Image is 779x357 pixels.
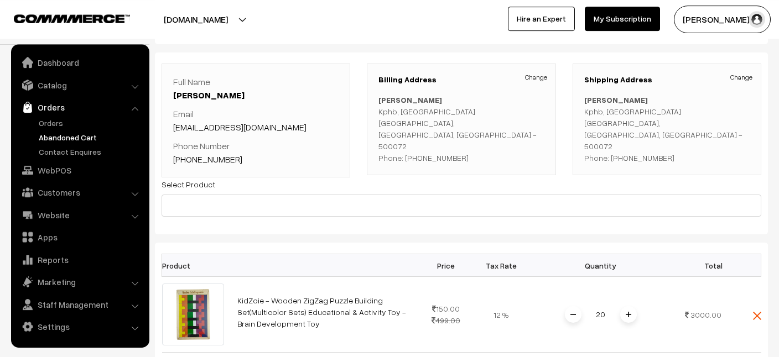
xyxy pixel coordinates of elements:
[173,154,242,165] a: [PHONE_NUMBER]
[674,6,771,33] button: [PERSON_NAME] S…
[14,205,146,225] a: Website
[378,95,442,104] b: [PERSON_NAME]
[585,7,660,31] a: My Subscription
[378,75,544,85] h3: Billing Address
[237,296,406,328] a: KidZoie - Wooden ZigZag Puzzle Building Set(Multicolor Sets) Educational & Activity Toy -Brain De...
[418,254,474,277] th: Price
[529,254,673,277] th: Quantity
[14,97,146,117] a: Orders
[162,179,215,190] label: Select Product
[626,312,631,317] img: plusI
[14,227,146,247] a: Apps
[36,132,146,143] a: Abandoned Cart
[749,11,765,28] img: user
[14,250,146,270] a: Reports
[14,317,146,337] a: Settings
[36,146,146,158] a: Contact Enquires
[378,94,544,164] p: Kphb, [GEOGRAPHIC_DATA] [GEOGRAPHIC_DATA], [GEOGRAPHIC_DATA], [GEOGRAPHIC_DATA] - 500072 Phone: [...
[14,272,146,292] a: Marketing
[474,254,529,277] th: Tax Rate
[162,254,231,277] th: Product
[570,312,576,317] img: minus
[173,107,339,134] p: Email
[690,310,721,319] span: 3000.00
[14,11,111,24] a: COMMMERCE
[14,75,146,95] a: Catalog
[673,254,728,277] th: Total
[432,316,460,325] strike: 499.00
[584,95,648,104] b: [PERSON_NAME]
[14,14,130,23] img: COMMMERCE
[494,310,508,319] span: 12 %
[730,72,752,82] a: Change
[14,182,146,202] a: Customers
[173,75,339,102] p: Full Name
[584,94,750,164] p: Kphb, [GEOGRAPHIC_DATA] [GEOGRAPHIC_DATA], [GEOGRAPHIC_DATA], [GEOGRAPHIC_DATA] - 500072 Phone: [...
[36,117,146,129] a: Orders
[162,283,224,345] img: WhatsApp Image 2024-06-09 at 15.39.10.jpeg
[173,122,307,133] a: [EMAIL_ADDRESS][DOMAIN_NAME]
[525,72,547,82] a: Change
[508,7,575,31] a: Hire an Expert
[753,312,761,320] img: close
[14,295,146,314] a: Staff Management
[14,160,146,180] a: WebPOS
[125,6,267,33] button: [DOMAIN_NAME]
[418,277,474,353] td: 150.00
[584,75,750,85] h3: Shipping Address
[14,53,146,72] a: Dashboard
[173,139,339,166] p: Phone Number
[173,90,245,101] a: [PERSON_NAME]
